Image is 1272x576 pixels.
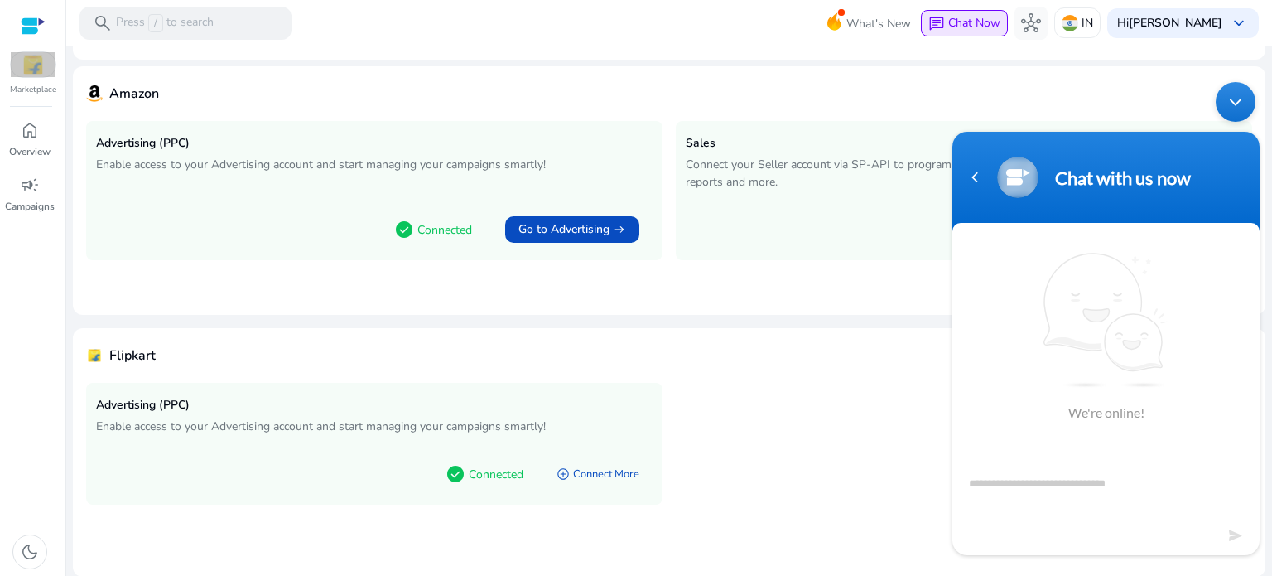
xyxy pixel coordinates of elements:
p: Campaigns [5,199,55,214]
a: Go to Advertisingarrow_right_alt [492,210,653,249]
span: search [93,13,113,33]
span: check_circle [394,220,414,240]
span: add_circle [556,467,570,481]
span: check_circle [446,464,465,484]
h5: Sales [686,137,1242,151]
span: campaign [20,175,40,195]
img: in.svg [1062,15,1078,31]
span: Go to Advertising [518,221,609,238]
p: IN [1082,8,1093,37]
h5: Advertising (PPC) [96,137,653,151]
span: keyboard_arrow_down [1229,13,1249,33]
p: Hi [1117,17,1222,29]
img: flipkart.svg [11,52,55,77]
span: hub [1021,13,1041,33]
p: Press to search [116,14,214,32]
span: Chat Now [948,15,1000,31]
span: What's New [846,9,911,38]
h5: Advertising (PPC) [96,399,653,413]
h4: Amazon [109,86,159,102]
span: chat [928,16,945,32]
button: Go to Advertisingarrow_right_alt [505,216,639,243]
span: / [148,14,163,32]
button: chatChat Now [921,10,1008,36]
p: Marketplace [10,84,56,96]
p: Connected [469,466,523,483]
span: home [20,120,40,140]
a: add_circleConnect More [543,459,653,489]
p: Enable access to your Advertising account and start managing your campaigns smartly! [96,156,653,173]
b: [PERSON_NAME] [1129,15,1222,31]
span: dark_mode [20,542,40,562]
p: Enable access to your Advertising account and start managing your campaigns smartly! [96,418,653,435]
p: Connected [417,221,472,239]
p: Connect your Seller account via SP-API to programmatically access your data on listings, orders, ... [686,156,1242,191]
h4: Flipkart [109,348,156,364]
button: hub [1014,7,1048,40]
span: arrow_right_alt [613,223,626,236]
p: Overview [9,144,51,159]
iframe: SalesIQ Chatwindow [944,74,1268,564]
